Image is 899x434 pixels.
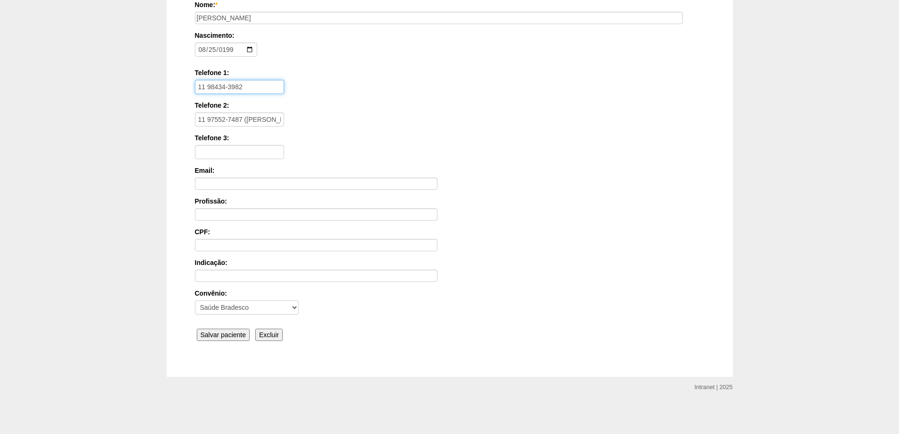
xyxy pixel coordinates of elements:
[195,31,701,40] label: Nascimento:
[695,383,733,392] div: Intranet | 2025
[195,289,705,298] label: Convênio:
[195,196,705,206] label: Profissão:
[255,329,283,341] input: Excluir
[195,258,705,267] label: Indicação:
[195,68,705,77] label: Telefone 1:
[195,166,705,175] label: Email:
[215,1,218,9] span: Este campo é obrigatório.
[197,329,250,341] input: Salvar paciente
[195,101,705,110] label: Telefone 2:
[195,133,705,143] label: Telefone 3:
[195,227,705,237] label: CPF:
